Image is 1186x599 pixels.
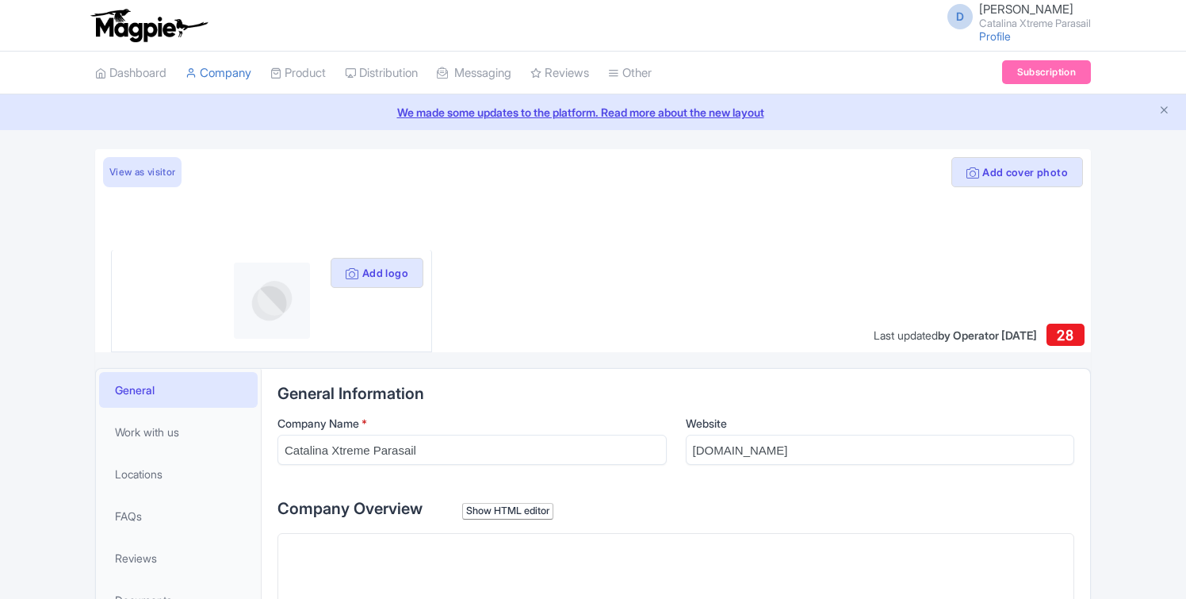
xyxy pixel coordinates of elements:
[530,52,589,95] a: Reviews
[99,414,258,450] a: Work with us
[979,18,1091,29] small: Catalina Xtreme Parasail
[979,2,1073,17] span: [PERSON_NAME]
[99,540,258,576] a: Reviews
[115,550,157,566] span: Reviews
[462,503,553,520] div: Show HTML editor
[1002,60,1091,84] a: Subscription
[99,498,258,534] a: FAQs
[979,29,1011,43] a: Profile
[87,8,210,43] img: logo-ab69f6fb50320c5b225c76a69d11143b.png
[10,104,1176,121] a: We made some updates to the platform. Read more about the new layout
[437,52,511,95] a: Messaging
[686,417,727,430] span: Website
[270,52,326,95] a: Product
[115,424,179,440] span: Work with us
[938,328,1037,342] span: by Operator [DATE]
[277,417,359,430] span: Company Name
[277,385,1074,402] h2: General Information
[608,52,652,95] a: Other
[947,4,973,29] span: D
[1057,327,1073,344] span: 28
[951,157,1083,187] button: Add cover photo
[115,382,155,398] span: General
[938,3,1091,29] a: D [PERSON_NAME] Catalina Xtreme Parasail
[277,499,423,518] span: Company Overview
[95,52,166,95] a: Dashboard
[234,263,310,339] img: profile-logo-d1a8e230fb1b8f12adc913e4f4d7365c.png
[186,52,251,95] a: Company
[331,258,423,288] button: Add logo
[115,508,142,524] span: FAQs
[874,327,1037,344] div: Last updated
[1158,102,1170,121] button: Close announcement
[99,372,258,408] a: General
[99,456,258,492] a: Locations
[103,157,182,187] a: View as visitor
[115,466,163,482] span: Locations
[345,52,418,95] a: Distribution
